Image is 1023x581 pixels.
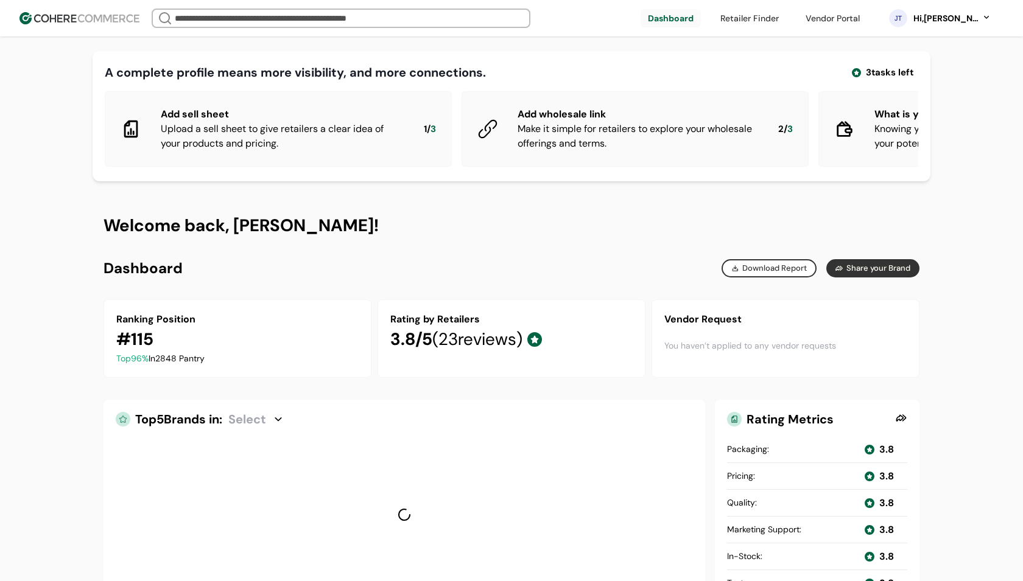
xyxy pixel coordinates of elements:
[390,328,432,350] span: 3.8 /5
[664,312,907,327] div: Vendor Request
[424,122,427,136] span: 1
[104,259,183,277] h2: Dashboard
[879,469,894,484] div: 3.8
[727,470,755,482] div: Pricing :
[19,12,139,24] img: Cohere Logo
[879,496,894,510] div: 3.8
[432,328,522,350] span: ( 23 reviews)
[722,259,817,277] button: Download Report
[116,353,149,364] span: Top 96 %
[778,122,784,136] span: 2
[727,496,757,509] div: Quality :
[390,312,633,327] div: Rating by Retailers
[135,412,222,426] span: Top 5 Brands in:
[879,549,894,564] div: 3.8
[912,12,979,25] div: Hi, [PERSON_NAME]
[784,122,787,136] span: /
[727,443,769,456] div: Packaging :
[149,353,205,364] span: In 2848 Pantry
[161,107,404,122] div: Add sell sheet
[104,214,919,237] h1: Welcome back, [PERSON_NAME]!
[826,259,919,277] button: Share your Brand
[912,12,991,25] button: Hi,[PERSON_NAME]
[787,122,793,136] span: 3
[879,442,894,457] div: 3.8
[427,122,431,136] span: /
[518,122,759,151] div: Make it simple for retailers to explore your wholesale offerings and terms.
[866,66,913,80] span: 3 tasks left
[161,122,404,151] div: Upload a sell sheet to give retailers a clear idea of your products and pricing.
[431,122,436,136] span: 3
[518,107,759,122] div: Add wholesale link
[105,63,486,82] div: A complete profile means more visibility, and more connections.
[664,327,907,364] div: You haven’t applied to any vendor requests
[116,327,153,352] div: # 115
[727,550,762,563] div: In-Stock :
[879,523,894,537] div: 3.8
[727,412,890,426] div: Rating Metrics
[727,523,801,536] div: Marketing Support :
[116,312,359,327] div: Ranking Position
[228,412,266,426] span: Select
